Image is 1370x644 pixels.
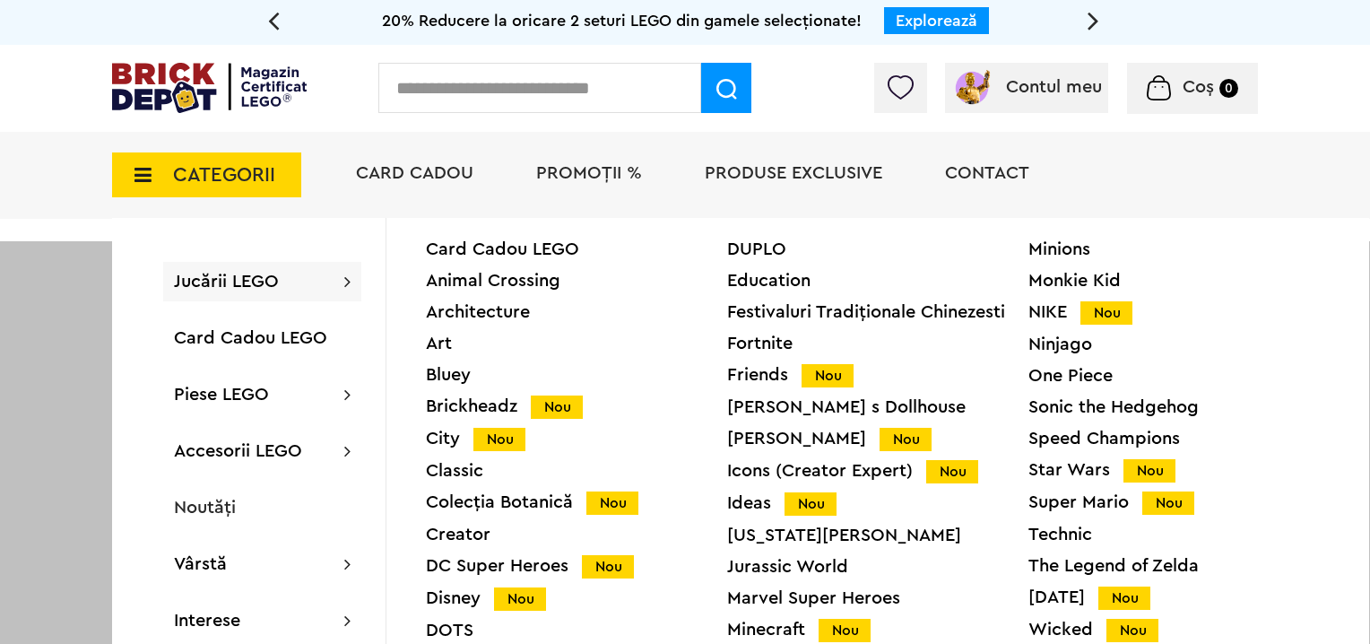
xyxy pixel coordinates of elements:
[1006,78,1102,96] span: Contul meu
[536,164,642,182] a: PROMOȚII %
[382,13,862,29] span: 20% Reducere la oricare 2 seturi LEGO din gamele selecționate!
[426,272,727,290] a: Animal Crossing
[705,164,882,182] a: Produse exclusive
[173,165,275,185] span: CATEGORII
[727,272,1028,290] a: Education
[1028,272,1330,290] a: Monkie Kid
[896,13,977,29] a: Explorează
[1219,79,1238,98] small: 0
[174,273,279,291] a: Jucării LEGO
[1183,78,1214,96] span: Coș
[727,240,1028,258] a: DUPLO
[426,240,727,258] a: Card Cadou LEGO
[356,164,473,182] a: Card Cadou
[1028,240,1330,258] a: Minions
[945,164,1029,182] a: Contact
[952,78,1102,96] a: Contul meu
